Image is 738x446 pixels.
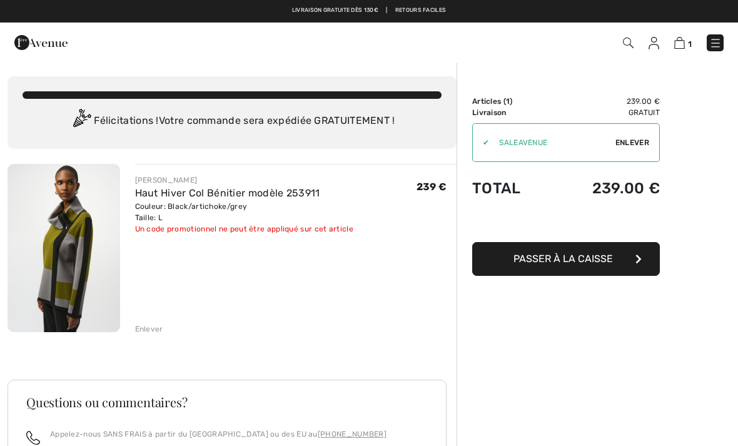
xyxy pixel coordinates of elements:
span: 1 [688,39,692,49]
a: 1 [674,35,692,50]
img: Menu [709,37,722,49]
a: Livraison gratuite dès 130€ [292,6,378,15]
a: 1ère Avenue [14,36,68,48]
span: Passer à la caisse [513,253,613,265]
td: 239.00 € [550,167,660,210]
p: Appelez-nous SANS FRAIS à partir du [GEOGRAPHIC_DATA] ou des EU au [50,428,387,440]
img: call [26,431,40,445]
div: Couleur: Black/artichoke/grey Taille: L [135,201,353,223]
td: Total [472,167,550,210]
div: Enlever [135,323,163,335]
a: [PHONE_NUMBER] [318,430,387,438]
div: ✔ [473,137,489,148]
span: 239 € [417,181,447,193]
button: Passer à la caisse [472,242,660,276]
span: Enlever [615,137,649,148]
a: Haut Hiver Col Bénitier modèle 253911 [135,187,320,199]
td: Gratuit [550,107,660,118]
span: 1 [506,97,510,106]
td: Articles ( ) [472,96,550,107]
span: | [386,6,387,15]
iframe: PayPal [472,210,660,238]
a: Retours faciles [395,6,447,15]
h3: Questions ou commentaires? [26,396,428,408]
img: 1ère Avenue [14,30,68,55]
img: Haut Hiver Col Bénitier modèle 253911 [8,164,120,332]
img: Congratulation2.svg [69,109,94,134]
input: Code promo [489,124,615,161]
td: 239.00 € [550,96,660,107]
div: Un code promotionnel ne peut être appliqué sur cet article [135,223,353,235]
td: Livraison [472,107,550,118]
img: Mes infos [649,37,659,49]
img: Recherche [623,38,634,48]
div: Félicitations ! Votre commande sera expédiée GRATUITEMENT ! [23,109,442,134]
img: Panier d'achat [674,37,685,49]
div: [PERSON_NAME] [135,175,353,186]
